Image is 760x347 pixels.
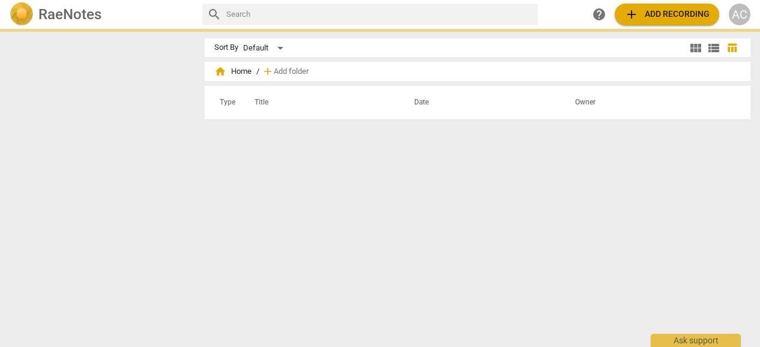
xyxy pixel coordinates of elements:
[256,67,259,76] span: /
[400,86,561,119] th: Date
[729,4,750,25] button: AC
[214,65,226,77] span: home
[10,2,34,26] img: Logo
[210,86,240,119] th: Type
[705,39,723,57] button: List view
[10,2,193,26] a: LogoRaeNotes
[561,86,738,119] th: Owner
[651,334,741,347] div: Ask support
[243,38,288,58] div: Default
[588,4,610,25] a: Help
[624,7,639,22] span: add
[687,39,705,57] button: Tile view
[274,67,309,76] span: Add folder
[240,86,400,119] th: Title
[707,41,721,55] span: view_list
[214,43,238,52] div: Sort By
[38,6,101,23] h2: RaeNotes
[214,65,252,77] span: Home
[726,42,738,53] span: table_chart
[624,7,710,22] span: Add recording
[615,4,719,25] button: Upload
[262,65,274,77] span: add
[592,7,606,22] span: help
[689,41,703,55] span: view_module
[723,39,741,57] button: Table view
